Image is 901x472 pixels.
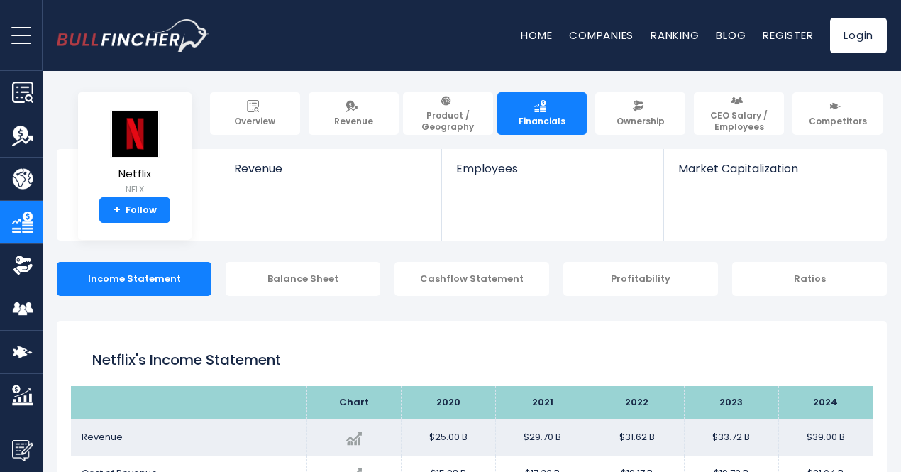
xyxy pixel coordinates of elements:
[109,109,160,198] a: Netflix NFLX
[521,28,552,43] a: Home
[590,419,684,456] td: $31.62 B
[497,92,587,135] a: Financials
[110,183,160,196] small: NFLX
[700,110,778,132] span: CEO Salary / Employees
[403,92,493,135] a: Product / Geography
[595,92,685,135] a: Ownership
[409,110,487,132] span: Product / Geography
[684,419,778,456] td: $33.72 B
[778,386,873,419] th: 2024
[664,149,885,199] a: Market Capitalization
[57,19,209,52] a: Go to homepage
[792,92,883,135] a: Competitors
[401,386,495,419] th: 2020
[651,28,699,43] a: Ranking
[334,116,373,127] span: Revenue
[495,386,590,419] th: 2021
[684,386,778,419] th: 2023
[732,262,887,296] div: Ratios
[110,168,160,180] span: Netflix
[442,149,663,199] a: Employees
[306,386,401,419] th: Chart
[12,255,33,276] img: Ownership
[590,386,684,419] th: 2022
[778,419,873,456] td: $39.00 B
[563,262,718,296] div: Profitability
[569,28,634,43] a: Companies
[495,419,590,456] td: $29.70 B
[82,430,123,444] span: Revenue
[694,92,784,135] a: CEO Salary / Employees
[114,204,121,216] strong: +
[99,197,170,223] a: +Follow
[519,116,565,127] span: Financials
[716,28,746,43] a: Blog
[763,28,813,43] a: Register
[401,419,495,456] td: $25.00 B
[57,19,209,52] img: bullfincher logo
[456,162,648,175] span: Employees
[220,149,442,199] a: Revenue
[309,92,399,135] a: Revenue
[226,262,380,296] div: Balance Sheet
[234,116,275,127] span: Overview
[234,162,428,175] span: Revenue
[678,162,871,175] span: Market Capitalization
[92,349,851,371] h1: Netflix's Income Statement
[830,18,887,53] a: Login
[617,116,665,127] span: Ownership
[210,92,300,135] a: Overview
[394,262,549,296] div: Cashflow Statement
[809,116,867,127] span: Competitors
[57,262,211,296] div: Income Statement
